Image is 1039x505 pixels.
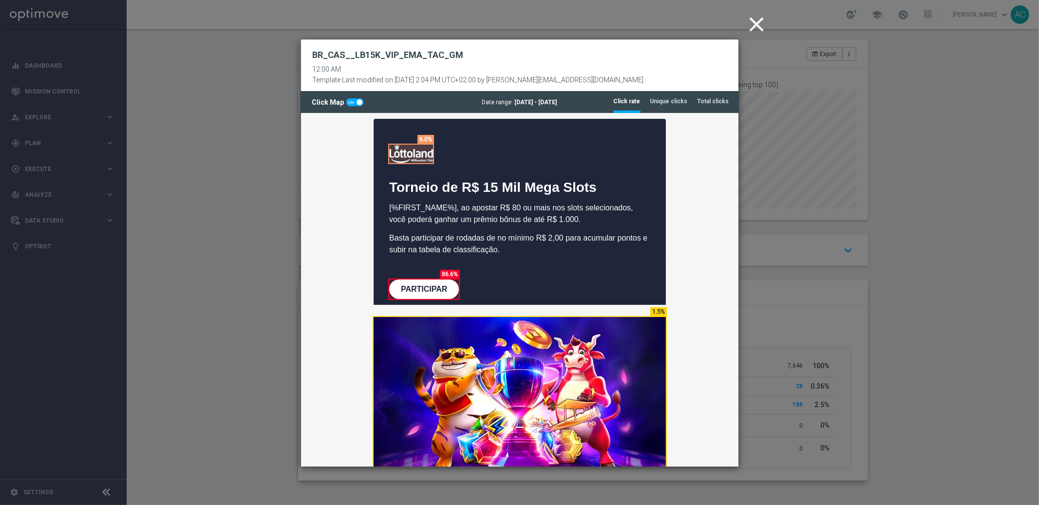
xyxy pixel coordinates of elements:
div: 12:00 AM [313,65,644,74]
span: [DATE] - [DATE] [515,99,557,106]
strong: PARTICIPAR [100,172,146,181]
button: close [743,10,773,40]
img: Torneio de R$ 15 Mil Mega Slots [73,205,365,360]
i: close [745,12,769,37]
span: Date range: [482,99,513,106]
a: PARTICIPAR [88,167,158,187]
div: Template Last modified on [DATE] 2:04 PM UTC+02:00 by [PERSON_NAME][EMAIL_ADDRESS][DOMAIN_NAME] [313,74,644,84]
tab-header: Unique clicks [650,97,688,106]
tab-header: Click rate [614,97,641,106]
img: Lottoland [88,32,132,51]
tab-header: Total clicks [698,97,729,106]
p: [%FIRST_NAME%], ao apostar R$ 80 ou mais nos slots selecionados, você poderá ganhar um prêmio bôn... [88,90,349,113]
span: Click Map [312,98,346,106]
p: Basta participar de rodadas de no mínimo R$ 2,00 para acumular pontos e subir na tabela de classi... [88,120,349,143]
span: Torneio de R$ 15 Mil Mega Slots [88,67,296,82]
h2: BR_CAS__LB15K_VIP_EMA_TAC_GM [313,49,464,61]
